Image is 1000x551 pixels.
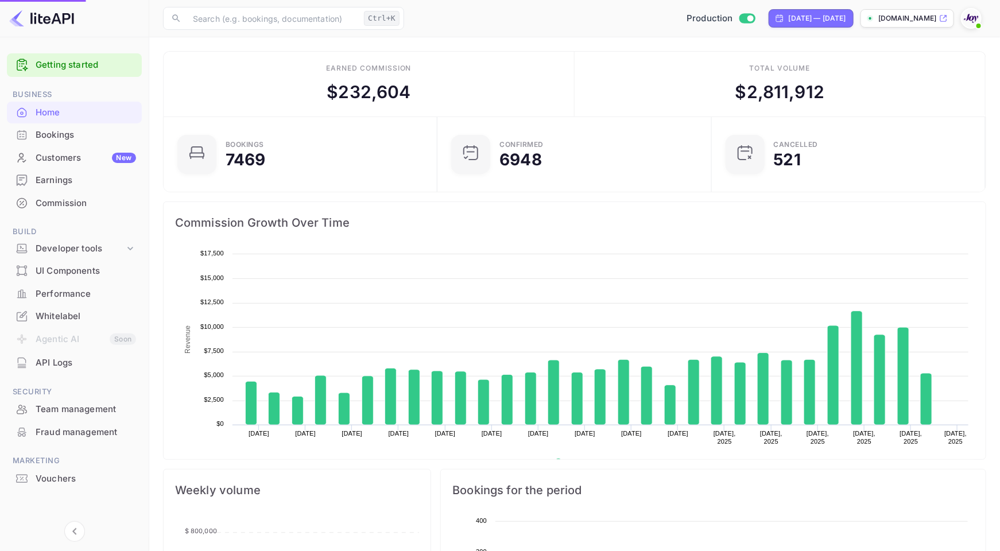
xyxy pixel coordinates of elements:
[184,325,192,354] text: Revenue
[200,323,224,330] text: $10,000
[200,298,224,305] text: $12,500
[944,430,967,445] text: [DATE], 2025
[36,174,136,187] div: Earnings
[7,455,142,467] span: Marketing
[36,129,136,142] div: Bookings
[7,398,142,420] a: Team management
[9,9,74,28] img: LiteAPI logo
[774,152,801,168] div: 521
[7,147,142,168] a: CustomersNew
[7,102,142,123] a: Home
[36,310,136,323] div: Whitelabel
[482,430,502,437] text: [DATE]
[621,430,642,437] text: [DATE]
[668,430,688,437] text: [DATE]
[735,79,825,105] div: $ 2,811,912
[327,79,410,105] div: $ 232,604
[7,239,142,259] div: Developer tools
[186,7,359,30] input: Search (e.g. bookings, documentation)
[807,430,829,445] text: [DATE], 2025
[878,13,937,24] p: [DOMAIN_NAME]
[175,481,419,499] span: Weekly volume
[853,430,875,445] text: [DATE], 2025
[204,371,224,378] text: $5,000
[7,192,142,214] a: Commission
[7,468,142,489] a: Vouchers
[7,260,142,281] a: UI Components
[499,141,544,148] div: Confirmed
[36,106,136,119] div: Home
[760,430,782,445] text: [DATE], 2025
[7,398,142,421] div: Team management
[185,527,217,535] tspan: $ 800,000
[687,12,733,25] span: Production
[36,197,136,210] div: Commission
[452,481,974,499] span: Bookings for the period
[499,152,542,168] div: 6948
[226,141,264,148] div: Bookings
[7,386,142,398] span: Security
[295,430,316,437] text: [DATE]
[7,102,142,124] div: Home
[342,430,362,437] text: [DATE]
[204,396,224,403] text: $2,500
[7,352,142,373] a: API Logs
[36,403,136,416] div: Team management
[7,421,142,444] div: Fraud management
[7,124,142,146] div: Bookings
[7,88,142,101] span: Business
[7,283,142,304] a: Performance
[326,63,411,73] div: Earned commission
[7,192,142,215] div: Commission
[7,147,142,169] div: CustomersNew
[7,305,142,327] a: Whitelabel
[175,214,974,232] span: Commission Growth Over Time
[200,274,224,281] text: $15,000
[226,152,266,168] div: 7469
[36,242,125,255] div: Developer tools
[7,169,142,192] div: Earnings
[112,153,136,163] div: New
[36,426,136,439] div: Fraud management
[566,459,595,467] text: Revenue
[36,265,136,278] div: UI Components
[36,152,136,165] div: Customers
[64,521,85,542] button: Collapse navigation
[7,124,142,145] a: Bookings
[364,11,400,26] div: Ctrl+K
[204,347,224,354] text: $7,500
[36,472,136,486] div: Vouchers
[200,250,224,257] text: $17,500
[435,430,456,437] text: [DATE]
[7,260,142,282] div: UI Components
[7,283,142,305] div: Performance
[749,63,811,73] div: Total volume
[714,430,736,445] text: [DATE], 2025
[389,430,409,437] text: [DATE]
[962,9,980,28] img: With Joy
[7,53,142,77] div: Getting started
[36,356,136,370] div: API Logs
[7,468,142,490] div: Vouchers
[528,430,549,437] text: [DATE]
[900,430,923,445] text: [DATE], 2025
[476,517,487,524] text: 400
[36,59,136,72] a: Getting started
[774,141,819,148] div: CANCELLED
[36,288,136,301] div: Performance
[7,226,142,238] span: Build
[575,430,595,437] text: [DATE]
[7,305,142,328] div: Whitelabel
[7,421,142,443] a: Fraud management
[789,13,846,24] div: [DATE] — [DATE]
[7,169,142,191] a: Earnings
[682,12,759,25] div: Switch to Sandbox mode
[216,420,224,427] text: $0
[7,352,142,374] div: API Logs
[249,430,269,437] text: [DATE]
[769,9,854,28] div: Click to change the date range period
